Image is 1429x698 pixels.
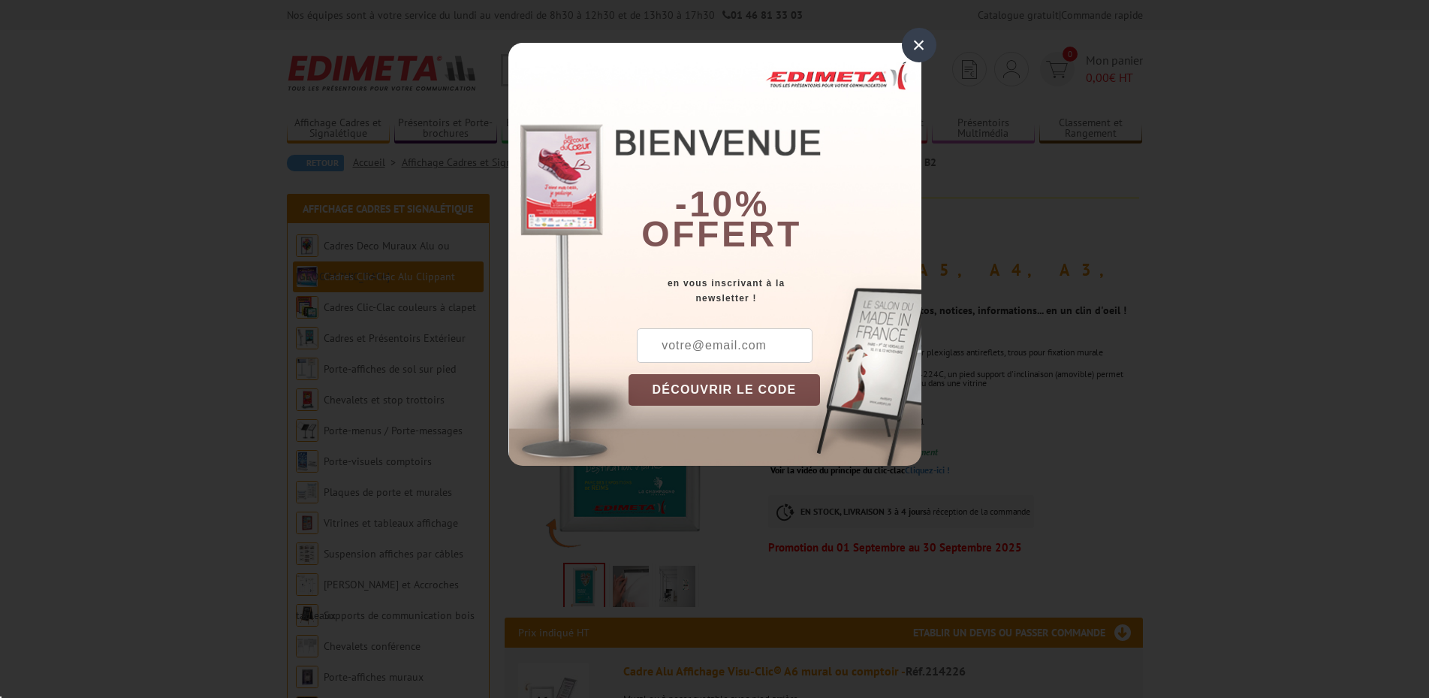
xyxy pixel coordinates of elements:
[629,374,821,406] button: DÉCOUVRIR LE CODE
[675,184,770,224] b: -10%
[641,214,802,254] font: offert
[902,28,936,62] div: ×
[629,276,921,306] div: en vous inscrivant à la newsletter !
[637,328,812,363] input: votre@email.com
